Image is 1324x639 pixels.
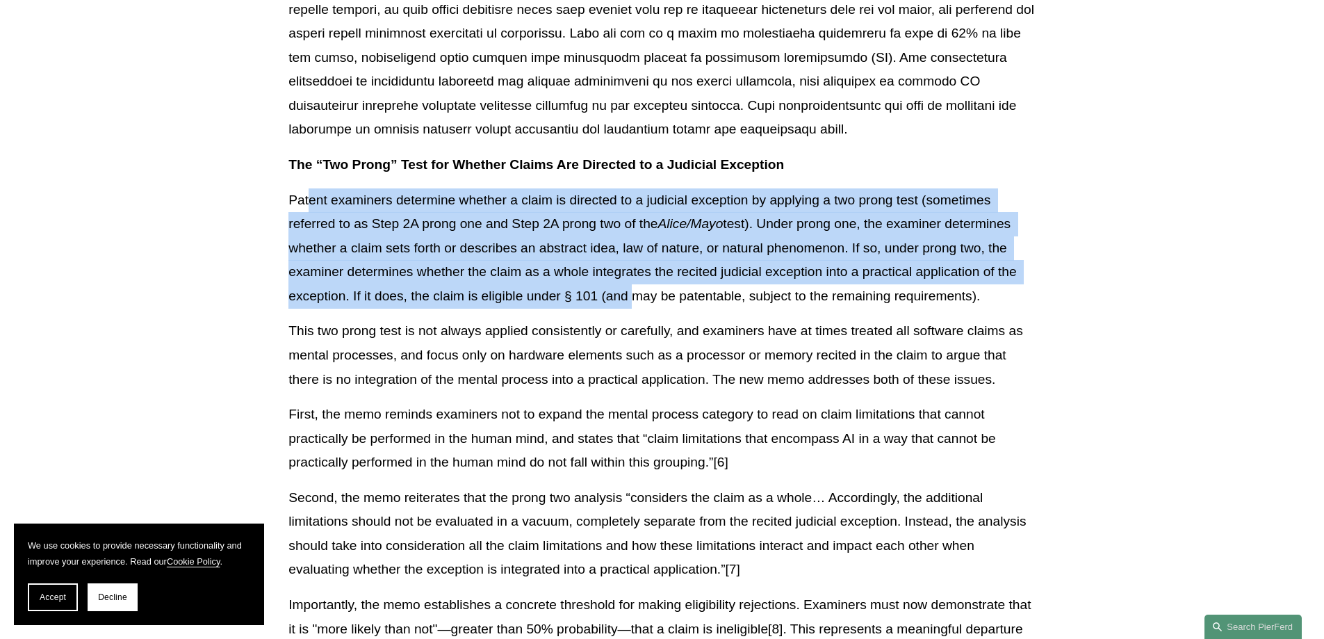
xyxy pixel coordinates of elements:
[288,486,1035,582] p: Second, the memo reiterates that the prong two analysis “considers the claim as a whole… Accordin...
[1204,615,1302,639] a: Search this site
[288,188,1035,309] p: Patent examiners determine whether a claim is directed to a judicial exception by applying a two ...
[288,319,1035,391] p: This two prong test is not always applied consistently or carefully, and examiners have at times ...
[88,583,138,611] button: Decline
[14,524,264,625] section: Cookie banner
[167,556,220,567] a: Cookie Policy
[98,592,127,602] span: Decline
[288,157,784,172] strong: The “Two Prong” Test for Whether Claims Are Directed to a Judicial Exception
[40,592,66,602] span: Accept
[28,583,78,611] button: Accept
[288,403,1035,475] p: First, the memo reminds examiners not to expand the mental process category to read on claim limi...
[658,216,724,231] em: Alice/Mayo
[28,537,250,569] p: We use cookies to provide necessary functionality and improve your experience. Read our .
